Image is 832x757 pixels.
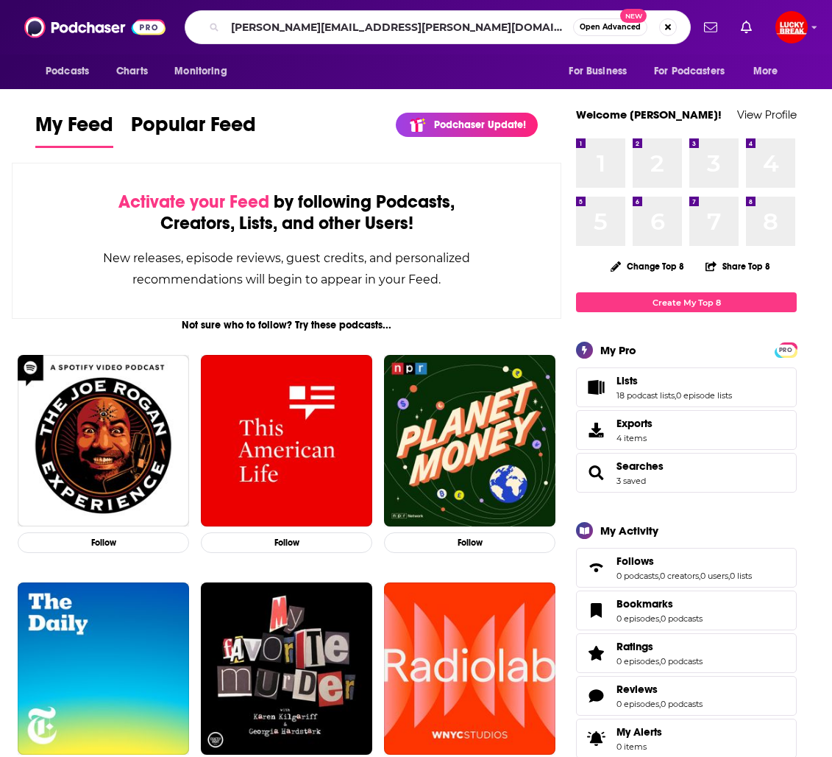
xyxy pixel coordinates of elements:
[616,683,703,696] a: Reviews
[576,453,797,493] span: Searches
[616,725,662,739] span: My Alerts
[600,343,636,357] div: My Pro
[616,476,646,486] a: 3 saved
[659,656,661,666] span: ,
[164,57,246,85] button: open menu
[107,57,157,85] a: Charts
[12,319,561,331] div: Not sure who to follow? Try these podcasts...
[616,597,673,610] span: Bookmarks
[581,462,611,483] a: Searches
[581,377,611,398] a: Lists
[569,61,627,82] span: For Business
[616,554,654,568] span: Follows
[730,571,752,581] a: 0 lists
[616,613,659,624] a: 0 episodes
[201,582,372,754] a: My Favorite Murder with Karen Kilgariff and Georgia Hardstark
[659,699,661,709] span: ,
[576,108,722,122] a: Welcome [PERSON_NAME]!
[576,676,797,716] span: Reviews
[35,57,108,85] button: open menu
[384,532,555,554] button: Follow
[600,524,658,538] div: My Activity
[616,374,638,387] span: Lists
[616,640,653,653] span: Ratings
[700,571,728,581] a: 0 users
[676,390,732,401] a: 0 episode lists
[46,61,89,82] span: Podcasts
[616,460,664,473] a: Searches
[35,112,113,148] a: My Feed
[18,582,189,754] img: The Daily
[434,119,526,131] p: Podchaser Update!
[644,57,746,85] button: open menu
[620,9,647,23] span: New
[658,571,660,581] span: ,
[775,11,808,43] img: User Profile
[699,571,700,581] span: ,
[661,656,703,666] a: 0 podcasts
[581,420,611,440] span: Exports
[616,417,653,430] span: Exports
[616,683,658,696] span: Reviews
[576,633,797,673] span: Ratings
[661,699,703,709] a: 0 podcasts
[576,591,797,630] span: Bookmarks
[24,13,166,41] img: Podchaser - Follow, Share and Rate Podcasts
[705,252,771,281] button: Share Top 8
[654,61,725,82] span: For Podcasters
[616,374,732,387] a: Lists
[225,15,573,39] input: Search podcasts, credits, & more...
[581,728,611,749] span: My Alerts
[201,532,372,554] button: Follow
[131,112,256,148] a: Popular Feed
[775,11,808,43] button: Show profile menu
[581,557,611,578] a: Follows
[18,532,189,554] button: Follow
[573,18,647,36] button: Open AdvancedNew
[616,742,662,752] span: 0 items
[86,191,487,234] div: by following Podcasts, Creators, Lists, and other Users!
[698,15,723,40] a: Show notifications dropdown
[35,112,113,146] span: My Feed
[775,11,808,43] span: Logged in as annagregory
[737,108,797,122] a: View Profile
[174,61,227,82] span: Monitoring
[616,597,703,610] a: Bookmarks
[777,344,794,355] a: PRO
[616,554,752,568] a: Follows
[18,355,189,527] a: The Joe Rogan Experience
[576,548,797,588] span: Follows
[558,57,645,85] button: open menu
[581,600,611,621] a: Bookmarks
[384,582,555,754] img: Radiolab
[86,247,487,290] div: New releases, episode reviews, guest credits, and personalized recommendations will begin to appe...
[185,10,691,44] div: Search podcasts, credits, & more...
[659,613,661,624] span: ,
[616,699,659,709] a: 0 episodes
[616,390,675,401] a: 18 podcast lists
[581,643,611,663] a: Ratings
[581,686,611,706] a: Reviews
[616,640,703,653] a: Ratings
[384,355,555,527] img: Planet Money
[201,355,372,527] img: This American Life
[728,571,730,581] span: ,
[743,57,797,85] button: open menu
[580,24,641,31] span: Open Advanced
[576,367,797,407] span: Lists
[576,410,797,450] a: Exports
[675,390,676,401] span: ,
[616,571,658,581] a: 0 podcasts
[753,61,778,82] span: More
[116,61,148,82] span: Charts
[118,191,269,213] span: Activate your Feed
[131,112,256,146] span: Popular Feed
